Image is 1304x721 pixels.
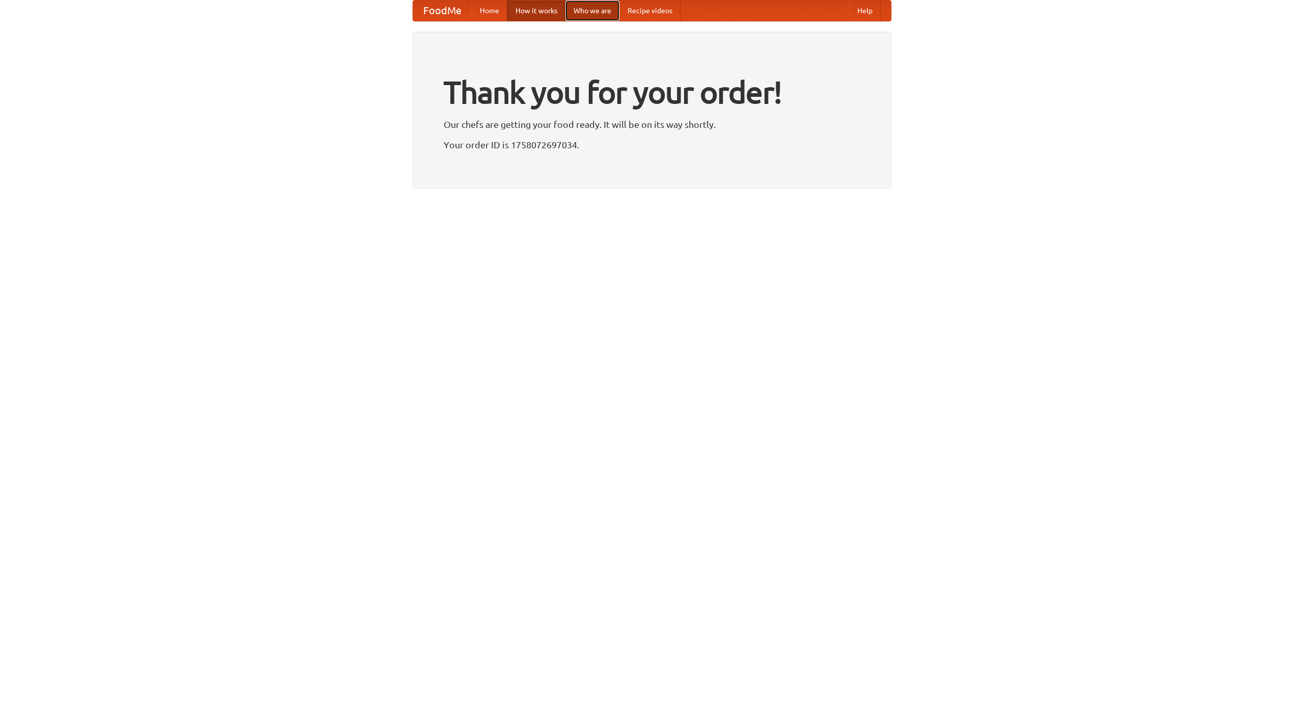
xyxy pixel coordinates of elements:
[507,1,565,21] a: How it works
[413,1,472,21] a: FoodMe
[444,117,860,132] p: Our chefs are getting your food ready. It will be on its way shortly.
[444,68,860,117] h1: Thank you for your order!
[472,1,507,21] a: Home
[849,1,881,21] a: Help
[444,137,860,152] p: Your order ID is 1758072697034.
[619,1,681,21] a: Recipe videos
[565,1,619,21] a: Who we are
